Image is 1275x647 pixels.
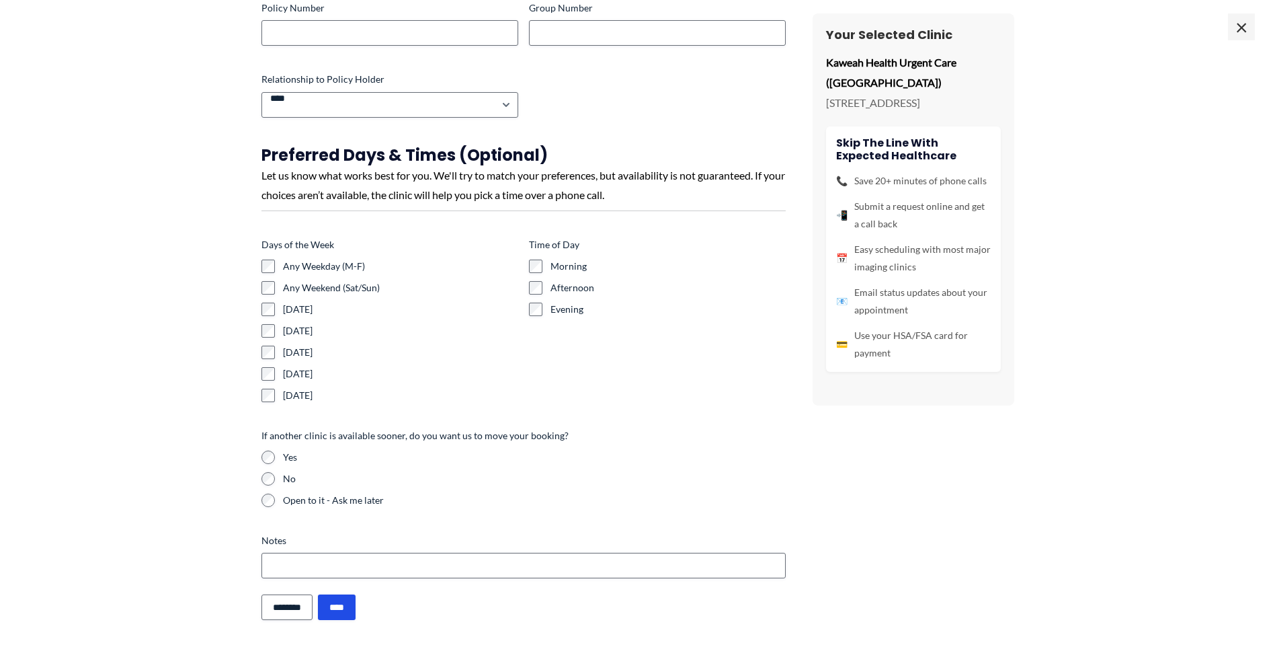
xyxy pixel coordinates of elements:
[826,27,1001,42] h3: Your Selected Clinic
[261,73,518,86] label: Relationship to Policy Holder
[550,303,786,316] label: Evening
[261,1,518,15] label: Policy Number
[826,93,1001,113] p: [STREET_ADDRESS]
[836,172,848,190] span: 📞
[836,284,991,319] li: Email status updates about your appointment
[550,260,786,273] label: Morning
[836,327,991,362] li: Use your HSA/FSA card for payment
[283,472,786,486] label: No
[529,1,786,15] label: Group Number
[261,534,786,547] label: Notes
[1228,13,1255,40] span: ×
[283,367,518,381] label: [DATE]
[836,293,848,310] span: 📧
[283,494,786,507] label: Open to it - Ask me later
[261,165,786,205] div: Let us know what works best for you. We'll try to match your preferences, but availability is not...
[283,389,518,402] label: [DATE]
[283,346,518,359] label: [DATE]
[836,241,991,276] li: Easy scheduling with most major imaging clinics
[261,145,786,165] h3: Preferred Days & Times (Optional)
[550,281,786,295] label: Afternoon
[836,206,848,224] span: 📲
[836,198,991,233] li: Submit a request online and get a call back
[283,324,518,338] label: [DATE]
[836,336,848,353] span: 💳
[836,172,991,190] li: Save 20+ minutes of phone calls
[283,451,786,464] label: Yes
[283,281,518,295] label: Any Weekend (Sat/Sun)
[836,137,991,162] h4: Skip the line with Expected Healthcare
[261,238,334,252] legend: Days of the Week
[283,303,518,316] label: [DATE]
[836,250,848,267] span: 📅
[826,52,1001,92] p: Kaweah Health Urgent Care ([GEOGRAPHIC_DATA])
[283,260,518,273] label: Any Weekday (M-F)
[261,429,569,443] legend: If another clinic is available sooner, do you want us to move your booking?
[529,238,579,252] legend: Time of Day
